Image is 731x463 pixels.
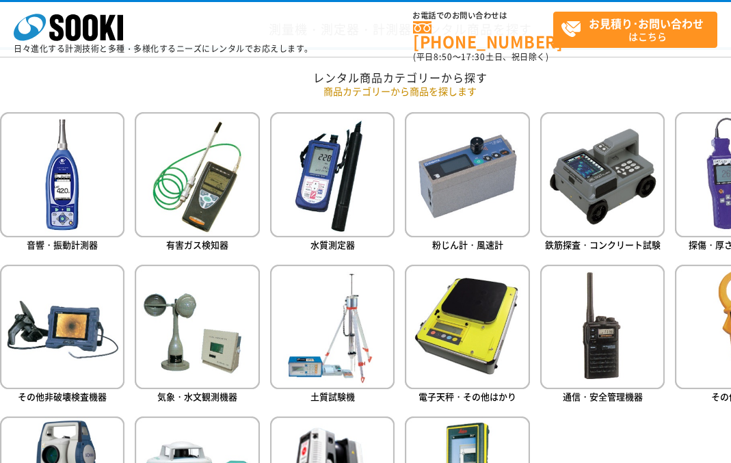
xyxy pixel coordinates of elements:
[135,265,259,389] img: 気象・水文観測機器
[563,390,643,403] span: 通信・安全管理機器
[157,390,237,403] span: 気象・水文観測機器
[589,15,704,31] strong: お見積り･お問い合わせ
[545,238,661,251] span: 鉄筋探査・コンクリート試験
[135,265,259,406] a: 気象・水文観測機器
[413,21,553,49] a: [PHONE_NUMBER]
[553,12,717,48] a: お見積り･お問い合わせはこちら
[270,112,395,254] a: 水質測定器
[310,238,355,251] span: 水質測定器
[405,265,529,389] img: 電子天秤・その他はかり
[27,238,98,251] span: 音響・振動計測器
[418,390,516,403] span: 電子天秤・その他はかり
[405,112,529,237] img: 粉じん計・風速計
[166,238,228,251] span: 有害ガス検知器
[432,238,503,251] span: 粉じん計・風速計
[135,112,259,254] a: 有害ガス検知器
[270,112,395,237] img: 水質測定器
[270,265,395,389] img: 土質試験機
[540,112,665,237] img: 鉄筋探査・コンクリート試験
[561,12,717,47] span: はこちら
[540,265,665,406] a: 通信・安全管理機器
[270,265,395,406] a: 土質試験機
[540,112,665,254] a: 鉄筋探査・コンクリート試験
[434,51,453,63] span: 8:50
[405,265,529,406] a: 電子天秤・その他はかり
[413,51,548,63] span: (平日 ～ 土日、祝日除く)
[413,12,553,20] span: お電話でのお問い合わせは
[135,112,259,237] img: 有害ガス検知器
[18,390,107,403] span: その他非破壊検査機器
[14,44,313,53] p: 日々進化する計測技術と多種・多様化するニーズにレンタルでお応えします。
[310,390,355,403] span: 土質試験機
[405,112,529,254] a: 粉じん計・風速計
[461,51,486,63] span: 17:30
[540,265,665,389] img: 通信・安全管理機器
